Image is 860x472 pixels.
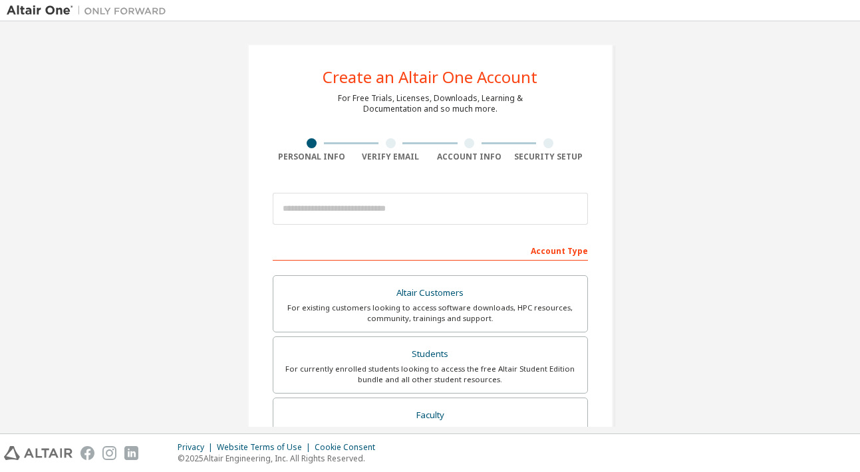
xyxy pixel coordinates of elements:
[102,446,116,460] img: instagram.svg
[315,442,383,453] div: Cookie Consent
[281,424,579,445] div: For faculty & administrators of academic institutions administering students and accessing softwa...
[281,302,579,324] div: For existing customers looking to access software downloads, HPC resources, community, trainings ...
[273,152,352,162] div: Personal Info
[323,69,537,85] div: Create an Altair One Account
[273,239,588,261] div: Account Type
[217,442,315,453] div: Website Terms of Use
[7,4,173,17] img: Altair One
[80,446,94,460] img: facebook.svg
[351,152,430,162] div: Verify Email
[430,152,509,162] div: Account Info
[178,453,383,464] p: © 2025 Altair Engineering, Inc. All Rights Reserved.
[178,442,217,453] div: Privacy
[281,284,579,302] div: Altair Customers
[338,93,523,114] div: For Free Trials, Licenses, Downloads, Learning & Documentation and so much more.
[4,446,72,460] img: altair_logo.svg
[509,152,588,162] div: Security Setup
[281,406,579,425] div: Faculty
[124,446,138,460] img: linkedin.svg
[281,345,579,364] div: Students
[281,364,579,385] div: For currently enrolled students looking to access the free Altair Student Edition bundle and all ...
